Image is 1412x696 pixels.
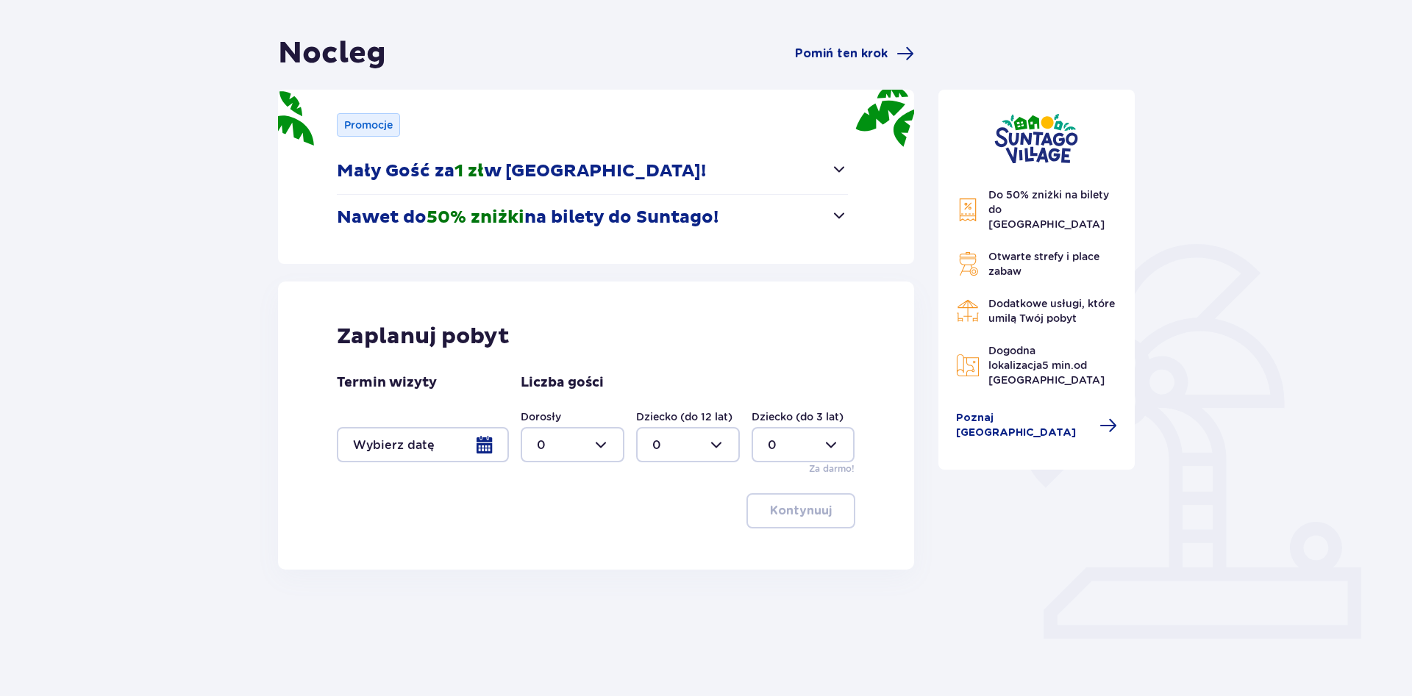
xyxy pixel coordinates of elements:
[956,354,980,377] img: Map Icon
[795,46,888,62] span: Pomiń ten krok
[956,299,980,323] img: Restaurant Icon
[956,411,1091,440] span: Poznaj [GEOGRAPHIC_DATA]
[427,207,524,229] span: 50% zniżki
[521,409,561,424] label: Dorosły
[337,323,510,351] p: Zaplanuj pobyt
[752,409,844,424] label: Dziecko (do 3 lat)
[795,45,914,62] a: Pomiń ten krok
[337,148,848,194] button: Mały Gość za1 złw [GEOGRAPHIC_DATA]!
[521,374,604,392] p: Liczba gości
[988,298,1115,324] span: Dodatkowe usługi, które umilą Twój pobyt
[988,189,1109,230] span: Do 50% zniżki na bilety do [GEOGRAPHIC_DATA]
[636,409,732,424] label: Dziecko (do 12 lat)
[337,195,848,240] button: Nawet do50% zniżkina bilety do Suntago!
[956,252,980,276] img: Grill Icon
[956,198,980,222] img: Discount Icon
[344,118,393,132] p: Promocje
[956,411,1118,440] a: Poznaj [GEOGRAPHIC_DATA]
[988,345,1105,386] span: Dogodna lokalizacja od [GEOGRAPHIC_DATA]
[770,503,832,519] p: Kontynuuj
[988,251,1099,277] span: Otwarte strefy i place zabaw
[809,462,855,476] p: Za darmo!
[454,160,484,182] span: 1 zł
[994,113,1078,164] img: Suntago Village
[1042,359,1074,371] span: 5 min.
[278,35,386,72] h1: Nocleg
[746,493,855,528] button: Kontynuuj
[337,207,719,229] p: Nawet do na bilety do Suntago!
[337,160,706,182] p: Mały Gość za w [GEOGRAPHIC_DATA]!
[337,374,437,392] p: Termin wizyty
